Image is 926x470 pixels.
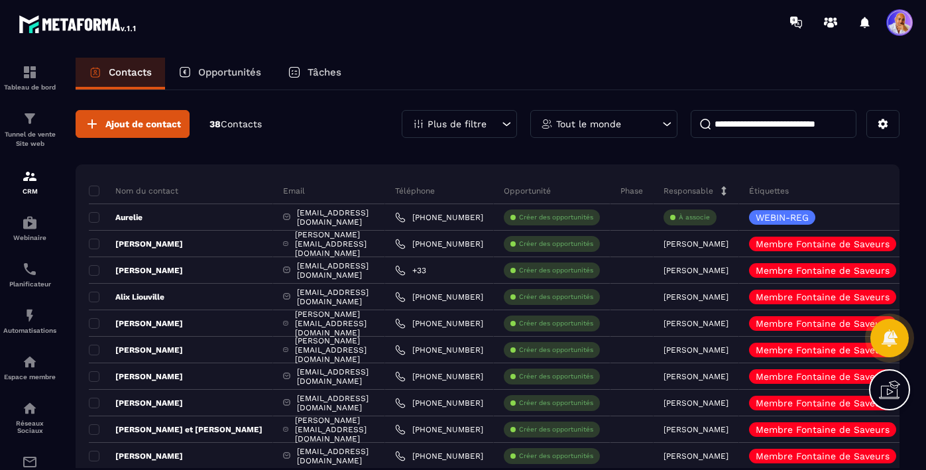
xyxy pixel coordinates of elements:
[3,344,56,390] a: automationsautomationsEspace membre
[89,239,183,249] p: [PERSON_NAME]
[664,186,713,196] p: Responsable
[3,158,56,205] a: formationformationCRM
[519,372,593,381] p: Créer des opportunités
[209,118,262,131] p: 38
[89,398,183,408] p: [PERSON_NAME]
[756,372,890,381] p: Membre Fontaine de Saveurs
[22,354,38,370] img: automations
[198,66,261,78] p: Opportunités
[89,424,262,435] p: [PERSON_NAME] et [PERSON_NAME]
[756,292,890,302] p: Membre Fontaine de Saveurs
[89,212,143,223] p: Aurelie
[395,424,483,435] a: [PHONE_NUMBER]
[3,205,56,251] a: automationsautomationsWebinaire
[22,400,38,416] img: social-network
[89,345,183,355] p: [PERSON_NAME]
[664,292,728,302] p: [PERSON_NAME]
[756,425,890,434] p: Membre Fontaine de Saveurs
[109,66,152,78] p: Contacts
[22,168,38,184] img: formation
[556,119,621,129] p: Tout le monde
[395,265,426,276] a: +33
[105,117,181,131] span: Ajout de contact
[519,239,593,249] p: Créer des opportunités
[395,345,483,355] a: [PHONE_NUMBER]
[76,110,190,138] button: Ajout de contact
[519,319,593,328] p: Créer des opportunités
[22,261,38,277] img: scheduler
[756,345,890,355] p: Membre Fontaine de Saveurs
[89,292,164,302] p: Alix Liouville
[22,454,38,470] img: email
[283,186,305,196] p: Email
[395,398,483,408] a: [PHONE_NUMBER]
[3,251,56,298] a: schedulerschedulerPlanificateur
[395,371,483,382] a: [PHONE_NUMBER]
[3,373,56,381] p: Espace membre
[664,372,728,381] p: [PERSON_NAME]
[89,186,178,196] p: Nom du contact
[89,318,183,329] p: [PERSON_NAME]
[3,327,56,334] p: Automatisations
[3,390,56,444] a: social-networksocial-networkRéseaux Sociaux
[3,84,56,91] p: Tableau de bord
[756,451,890,461] p: Membre Fontaine de Saveurs
[89,451,183,461] p: [PERSON_NAME]
[395,239,483,249] a: [PHONE_NUMBER]
[22,111,38,127] img: formation
[395,292,483,302] a: [PHONE_NUMBER]
[664,425,728,434] p: [PERSON_NAME]
[274,58,355,89] a: Tâches
[620,186,643,196] p: Phase
[3,420,56,434] p: Réseaux Sociaux
[3,130,56,148] p: Tunnel de vente Site web
[395,212,483,223] a: [PHONE_NUMBER]
[22,64,38,80] img: formation
[165,58,274,89] a: Opportunités
[519,398,593,408] p: Créer des opportunités
[308,66,341,78] p: Tâches
[89,371,183,382] p: [PERSON_NAME]
[3,234,56,241] p: Webinaire
[221,119,262,129] span: Contacts
[519,292,593,302] p: Créer des opportunités
[519,451,593,461] p: Créer des opportunités
[395,318,483,329] a: [PHONE_NUMBER]
[3,101,56,158] a: formationformationTunnel de vente Site web
[428,119,487,129] p: Plus de filtre
[664,319,728,328] p: [PERSON_NAME]
[664,398,728,408] p: [PERSON_NAME]
[3,54,56,101] a: formationformationTableau de bord
[664,239,728,249] p: [PERSON_NAME]
[519,266,593,275] p: Créer des opportunités
[89,265,183,276] p: [PERSON_NAME]
[395,451,483,461] a: [PHONE_NUMBER]
[3,188,56,195] p: CRM
[664,451,728,461] p: [PERSON_NAME]
[756,213,809,222] p: WEBIN-REG
[519,425,593,434] p: Créer des opportunités
[756,239,890,249] p: Membre Fontaine de Saveurs
[22,308,38,323] img: automations
[3,280,56,288] p: Planificateur
[19,12,138,36] img: logo
[756,266,890,275] p: Membre Fontaine de Saveurs
[3,298,56,344] a: automationsautomationsAutomatisations
[664,345,728,355] p: [PERSON_NAME]
[756,398,890,408] p: Membre Fontaine de Saveurs
[519,213,593,222] p: Créer des opportunités
[749,186,789,196] p: Étiquettes
[395,186,435,196] p: Téléphone
[22,215,38,231] img: automations
[664,266,728,275] p: [PERSON_NAME]
[76,58,165,89] a: Contacts
[519,345,593,355] p: Créer des opportunités
[679,213,710,222] p: À associe
[756,319,890,328] p: Membre Fontaine de Saveurs
[504,186,551,196] p: Opportunité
